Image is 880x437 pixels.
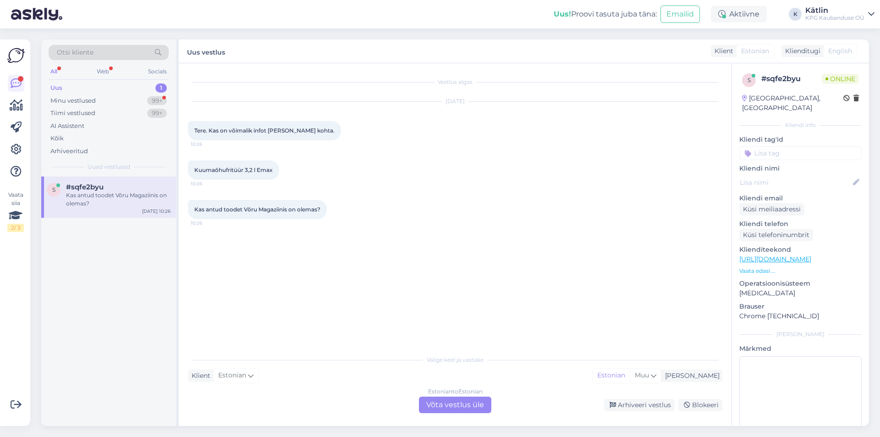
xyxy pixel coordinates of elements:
[739,146,862,160] input: Lisa tag
[188,356,722,364] div: Valige keel ja vastake
[739,194,862,203] p: Kliendi email
[155,83,167,93] div: 1
[419,397,491,413] div: Võta vestlus üle
[739,267,862,275] p: Vaata edasi ...
[661,371,720,381] div: [PERSON_NAME]
[7,47,25,64] img: Askly Logo
[739,135,862,144] p: Kliendi tag'id
[739,245,862,254] p: Klienditeekond
[191,180,225,187] span: 10:26
[711,6,767,22] div: Aktiivne
[57,48,93,57] span: Otsi kliente
[7,224,24,232] div: 2 / 3
[741,46,769,56] span: Estonian
[194,166,273,173] span: Kuumaõhufritüür 3,2 l Emax
[739,330,862,338] div: [PERSON_NAME]
[742,94,843,113] div: [GEOGRAPHIC_DATA], [GEOGRAPHIC_DATA]
[66,183,104,191] span: #sqfe2byu
[50,109,95,118] div: Tiimi vestlused
[50,134,64,143] div: Kõik
[739,219,862,229] p: Kliendi telefon
[660,6,700,23] button: Emailid
[822,74,859,84] span: Online
[188,97,722,105] div: [DATE]
[593,369,630,382] div: Estonian
[740,177,851,188] input: Lisa nimi
[194,127,335,134] span: Tere. Kas on võimalik infot [PERSON_NAME] kohta.
[761,73,822,84] div: # sqfe2byu
[739,164,862,173] p: Kliendi nimi
[187,45,225,57] label: Uus vestlus
[678,399,722,411] div: Blokeeri
[739,255,811,263] a: [URL][DOMAIN_NAME]
[66,191,170,208] div: Kas antud toodet Võru Magaziinis on olemas?
[191,141,225,148] span: 10:26
[191,220,225,227] span: 10:26
[739,344,862,354] p: Märkmed
[739,229,813,241] div: Küsi telefoninumbrit
[50,96,96,105] div: Minu vestlused
[50,83,62,93] div: Uus
[604,399,675,411] div: Arhiveeri vestlus
[789,8,802,21] div: K
[50,147,88,156] div: Arhiveeritud
[748,77,751,83] span: s
[554,10,571,18] b: Uus!
[146,66,169,77] div: Socials
[188,78,722,86] div: Vestlus algas
[828,46,852,56] span: English
[95,66,111,77] div: Web
[52,186,55,193] span: s
[88,163,130,171] span: Uued vestlused
[805,7,874,22] a: KätlinKPG Kaubanduse OÜ
[805,7,864,14] div: Kätlin
[739,279,862,288] p: Operatsioonisüsteem
[739,203,804,216] div: Küsi meiliaadressi
[142,208,170,215] div: [DATE] 10:26
[739,288,862,298] p: [MEDICAL_DATA]
[554,9,657,20] div: Proovi tasuta juba täna:
[50,122,84,131] div: AI Assistent
[739,311,862,321] p: Chrome [TECHNICAL_ID]
[428,387,483,396] div: Estonian to Estonian
[147,109,167,118] div: 99+
[739,121,862,129] div: Kliendi info
[218,371,246,381] span: Estonian
[147,96,167,105] div: 99+
[739,302,862,311] p: Brauser
[188,371,210,381] div: Klient
[7,191,24,232] div: Vaata siia
[711,46,733,56] div: Klient
[635,371,649,379] span: Muu
[781,46,820,56] div: Klienditugi
[49,66,59,77] div: All
[805,14,864,22] div: KPG Kaubanduse OÜ
[194,206,320,213] span: Kas antud toodet Võru Magaziinis on olemas?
